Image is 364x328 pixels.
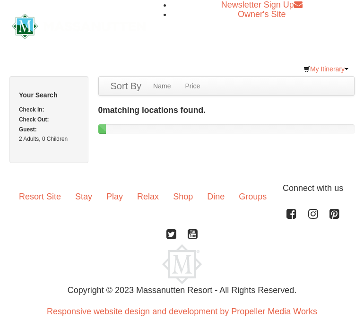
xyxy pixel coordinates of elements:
[130,182,166,211] a: Relax
[146,77,178,95] a: Name
[200,182,232,211] a: Dine
[12,182,68,211] a: Resort Site
[106,77,147,95] a: Sort By
[68,182,99,211] a: Stay
[232,182,274,211] a: Groups
[19,134,79,144] div: 2 Adults, 0 Children
[238,9,286,19] a: Owner's Site
[19,90,79,100] h5: Your Search
[19,116,49,123] strong: Check Out:
[99,182,130,211] a: Play
[47,307,317,316] a: Responsive website design and development by Propeller Media Works
[178,77,207,95] a: Price
[12,14,146,39] img: Massanutten Resort Logo
[12,14,146,36] a: Massanutten Resort
[19,106,44,113] strong: Check In:
[297,62,355,76] a: My Itinerary
[5,284,359,297] p: Copyright © 2023 Massanutten Resort - All Rights Reserved.
[166,182,200,211] a: Shop
[98,105,355,115] h4: matching locations found.
[98,105,103,115] span: 0
[162,244,202,284] img: Massanutten Resort Logo
[19,126,37,133] strong: Guest:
